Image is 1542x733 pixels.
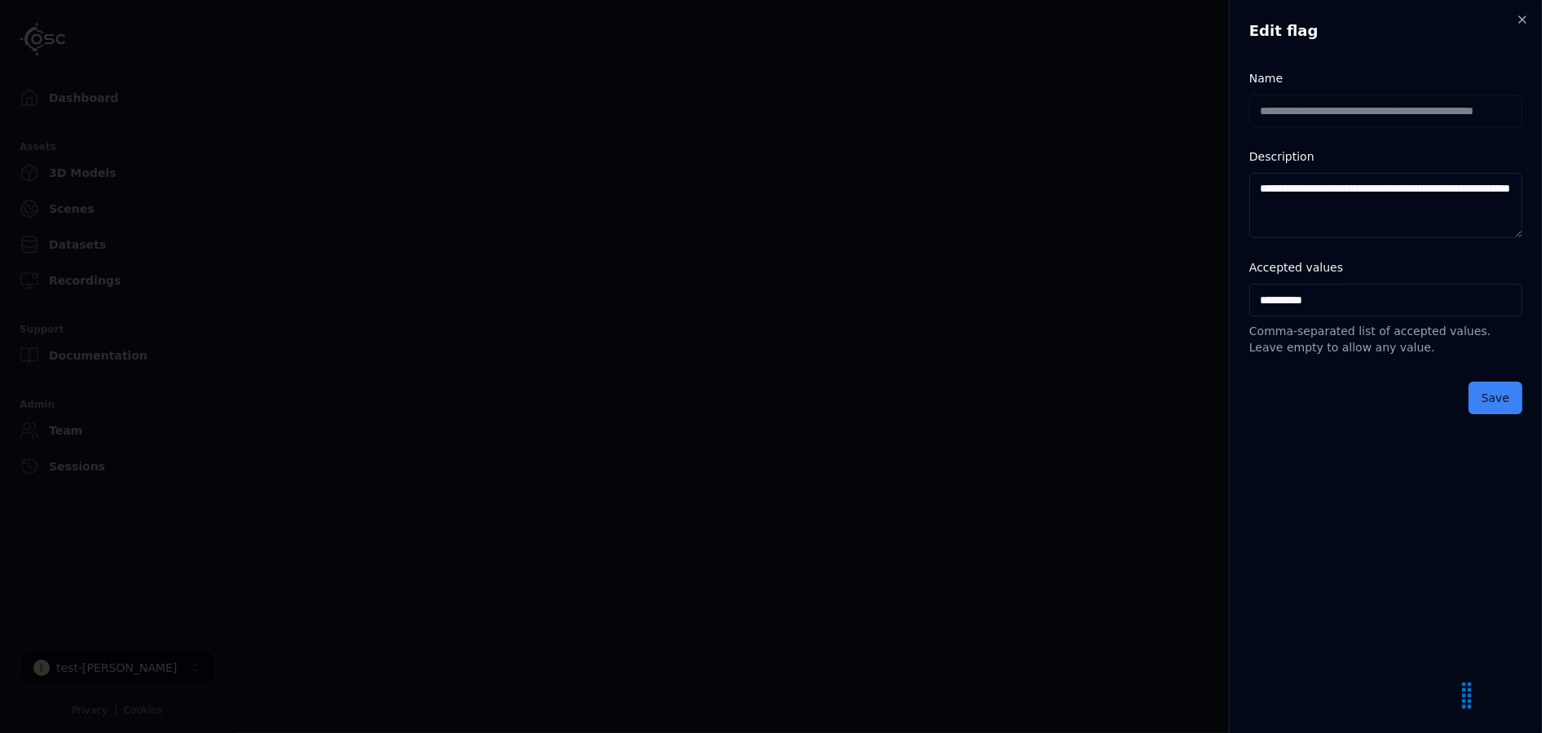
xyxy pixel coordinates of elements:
label: Accepted values [1249,261,1343,274]
button: Save [1469,382,1522,414]
h2: Edit flag [1249,20,1522,42]
p: Comma-separated list of accepted values. Leave empty to allow any value. [1249,323,1522,355]
label: Name [1249,72,1283,85]
label: Description [1249,150,1314,163]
